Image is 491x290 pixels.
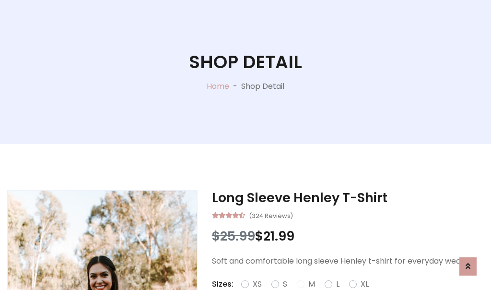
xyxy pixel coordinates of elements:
label: S [283,278,287,290]
h3: $ [212,229,484,244]
span: $25.99 [212,227,255,245]
label: L [336,278,339,290]
label: XL [361,278,369,290]
p: Sizes: [212,278,234,290]
label: M [308,278,315,290]
h1: Shop Detail [189,51,302,73]
a: Home [207,81,229,92]
small: (324 Reviews) [249,209,293,221]
h3: Long Sleeve Henley T-Shirt [212,190,484,205]
p: Soft and comfortable long sleeve Henley t-shirt for everyday wear. [212,255,484,267]
span: 21.99 [263,227,294,245]
p: Shop Detail [241,81,284,92]
label: XS [253,278,262,290]
p: - [229,81,241,92]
